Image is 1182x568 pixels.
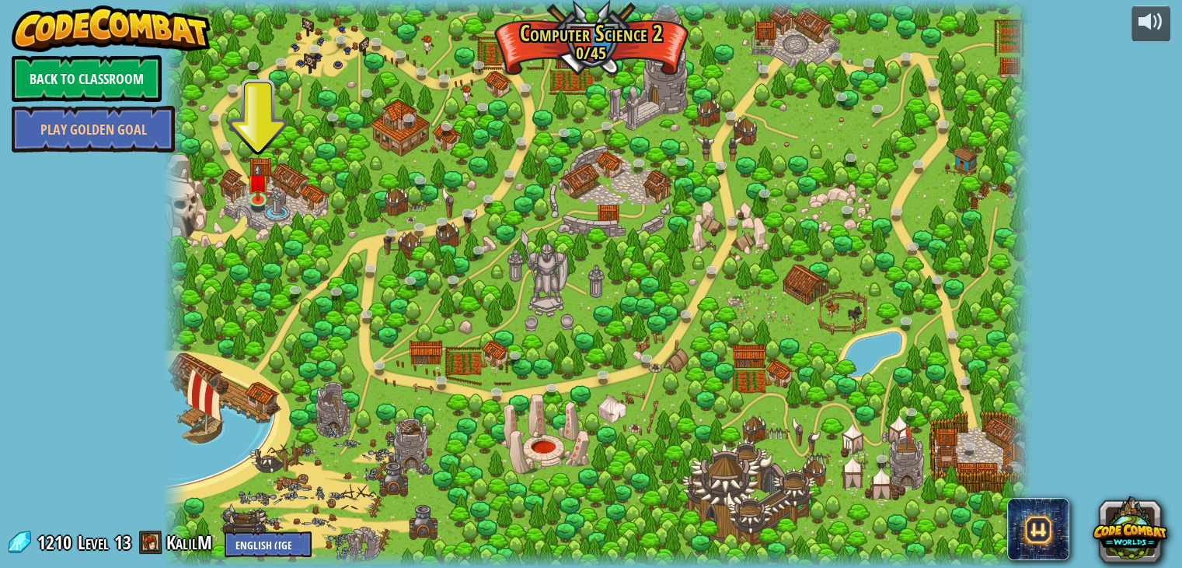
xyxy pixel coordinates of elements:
[12,5,211,52] img: CodeCombat - Learn how to code by playing a game
[12,55,162,102] a: Back to Classroom
[12,106,175,153] a: Play Golden Goal
[78,530,109,556] span: Level
[37,530,76,555] span: 1210
[166,530,217,555] a: KalilM
[247,164,269,202] img: level-banner-unstarted.png
[114,530,131,555] span: 13
[1131,5,1170,42] button: Adjust volume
